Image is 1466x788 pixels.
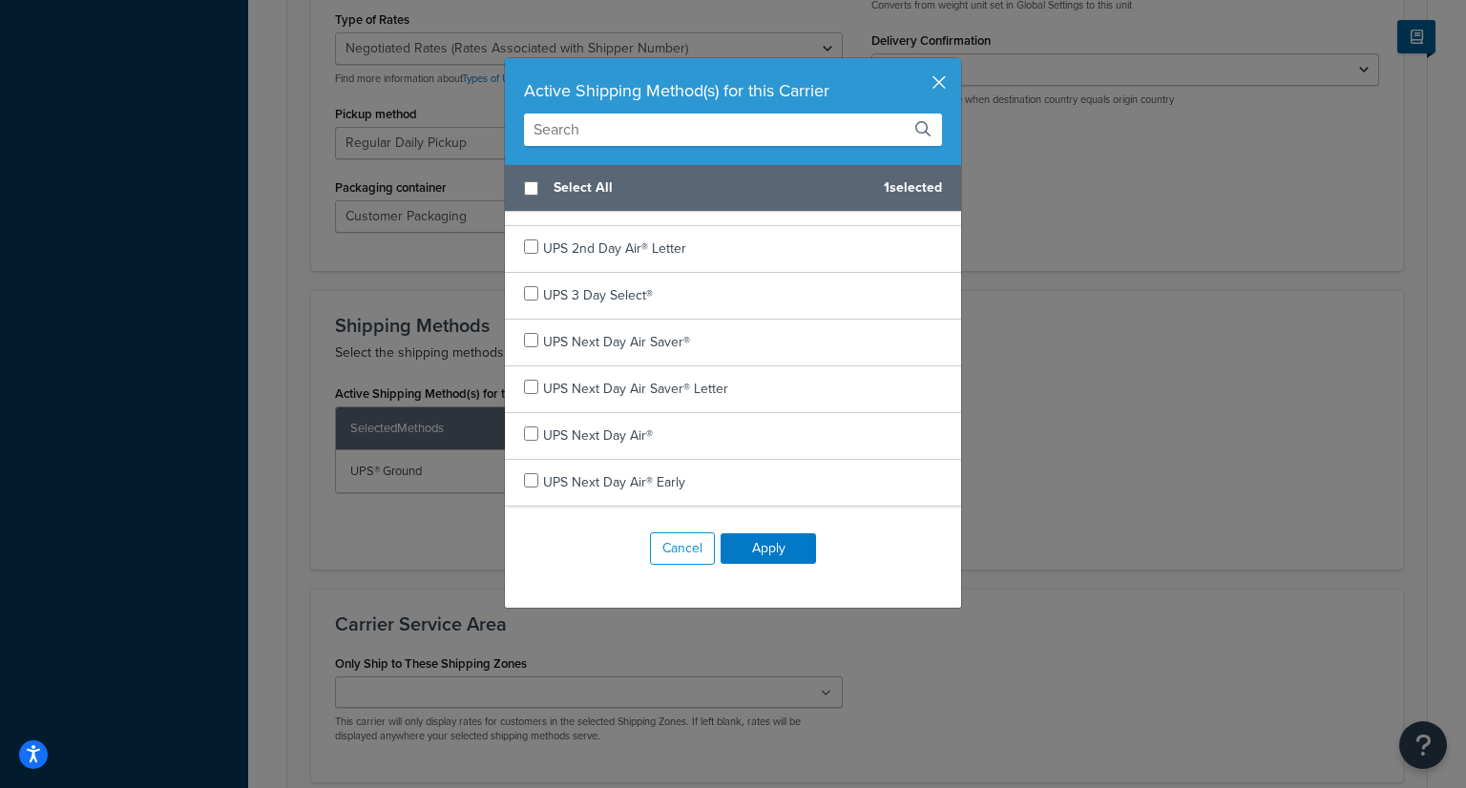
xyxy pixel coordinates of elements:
span: UPS Next Day Air Saver® [543,332,690,352]
button: Cancel [650,532,715,565]
button: Apply [721,533,816,564]
span: UPS 3 Day Select® [543,285,653,305]
span: Select All [554,175,869,201]
span: UPS Next Day Air® [543,425,653,446]
div: 1 selected [505,165,961,212]
span: UPS Next Day Air Saver® Letter [543,379,728,399]
span: UPS 2nd Day Air® Letter [543,238,686,259]
input: Search [524,114,942,146]
div: Active Shipping Method(s) for this Carrier [524,77,942,104]
span: UPS Next Day Air® Early [543,472,685,492]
